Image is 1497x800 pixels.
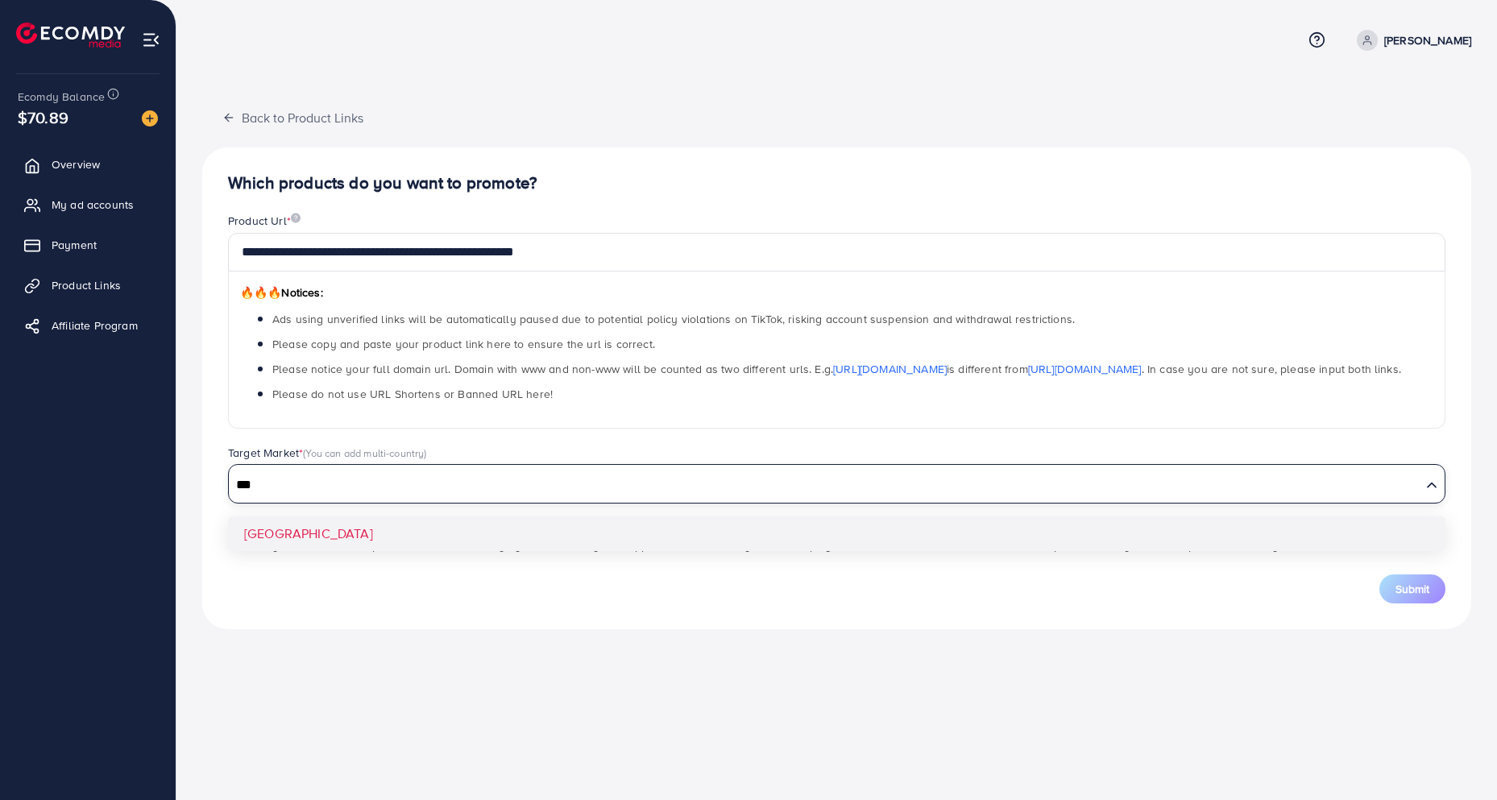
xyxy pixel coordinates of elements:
[833,361,947,377] a: [URL][DOMAIN_NAME]
[18,89,105,105] span: Ecomdy Balance
[303,446,426,460] span: (You can add multi-country)
[142,31,160,49] img: menu
[52,156,100,172] span: Overview
[291,213,301,223] img: image
[12,229,164,261] a: Payment
[202,100,384,135] button: Back to Product Links
[240,284,323,301] span: Notices:
[240,284,281,301] span: 🔥🔥🔥
[272,361,1401,377] span: Please notice your full domain url. Domain with www and non-www will be counted as two different ...
[272,386,553,402] span: Please do not use URL Shortens or Banned URL here!
[228,516,1445,551] li: [GEOGRAPHIC_DATA]
[12,309,164,342] a: Affiliate Program
[1429,727,1485,788] iframe: Chat
[12,269,164,301] a: Product Links
[228,464,1445,503] div: Search for option
[228,173,1445,193] h4: Which products do you want to promote?
[1028,361,1142,377] a: [URL][DOMAIN_NAME]
[12,189,164,221] a: My ad accounts
[272,336,655,352] span: Please copy and paste your product link here to ensure the url is correct.
[52,197,134,213] span: My ad accounts
[1379,574,1445,603] button: Submit
[18,106,68,129] span: $70.89
[12,148,164,180] a: Overview
[1384,31,1471,50] p: [PERSON_NAME]
[52,237,97,253] span: Payment
[16,23,125,48] img: logo
[52,277,121,293] span: Product Links
[272,311,1075,327] span: Ads using unverified links will be automatically paused due to potential policy violations on Tik...
[142,110,158,126] img: image
[228,445,427,461] label: Target Market
[230,473,1420,498] input: Search for option
[228,213,301,229] label: Product Url
[1350,30,1471,51] a: [PERSON_NAME]
[1395,581,1429,597] span: Submit
[52,317,138,334] span: Affiliate Program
